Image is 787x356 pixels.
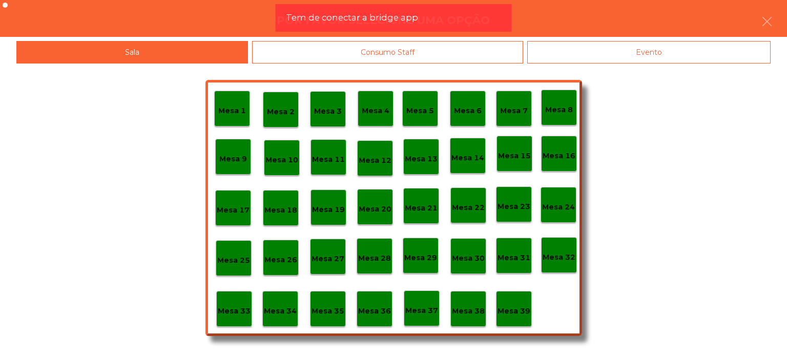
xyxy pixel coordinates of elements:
[312,204,345,216] p: Mesa 19
[264,305,297,317] p: Mesa 34
[452,253,485,264] p: Mesa 30
[452,305,485,317] p: Mesa 38
[404,252,437,264] p: Mesa 29
[312,305,344,317] p: Mesa 35
[267,106,295,118] p: Mesa 2
[359,155,391,166] p: Mesa 12
[527,41,771,64] div: Evento
[405,202,438,214] p: Mesa 21
[312,253,344,265] p: Mesa 27
[362,105,389,117] p: Mesa 4
[406,105,434,117] p: Mesa 5
[498,201,530,213] p: Mesa 23
[252,41,523,64] div: Consumo Staff
[358,305,391,317] p: Mesa 36
[359,203,391,215] p: Mesa 20
[500,105,528,117] p: Mesa 7
[454,105,482,117] p: Mesa 6
[543,150,575,162] p: Mesa 16
[542,201,575,213] p: Mesa 24
[264,254,297,266] p: Mesa 26
[545,104,573,116] p: Mesa 8
[217,204,250,216] p: Mesa 17
[312,154,345,165] p: Mesa 11
[218,105,246,117] p: Mesa 1
[451,152,484,164] p: Mesa 14
[264,204,297,216] p: Mesa 18
[452,202,485,214] p: Mesa 22
[498,305,530,317] p: Mesa 39
[265,154,298,166] p: Mesa 10
[314,106,342,117] p: Mesa 3
[219,153,247,165] p: Mesa 9
[217,255,250,266] p: Mesa 25
[16,41,248,64] div: Sala
[405,153,438,165] p: Mesa 13
[358,253,391,264] p: Mesa 28
[405,305,438,317] p: Mesa 37
[498,252,530,264] p: Mesa 31
[286,11,418,24] span: Tem de conectar a bridge app
[543,252,575,263] p: Mesa 32
[218,305,251,317] p: Mesa 33
[498,150,531,162] p: Mesa 15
